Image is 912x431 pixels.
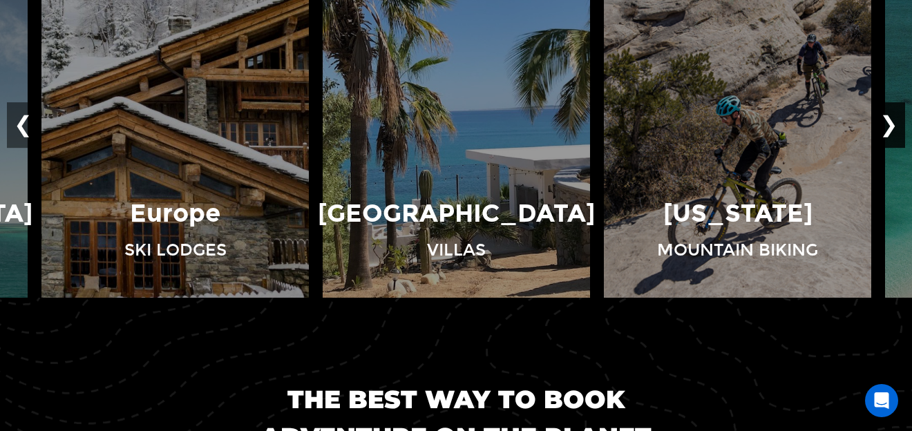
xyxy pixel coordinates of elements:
p: Ski Lodges [124,238,227,262]
p: [US_STATE] [663,196,813,231]
p: Villas [427,238,486,262]
p: Europe [130,196,220,231]
p: Mountain Biking [657,238,818,262]
button: ❮ [7,102,39,148]
button: ❯ [873,102,905,148]
p: [GEOGRAPHIC_DATA] [318,196,595,231]
div: Open Intercom Messenger [865,384,898,417]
